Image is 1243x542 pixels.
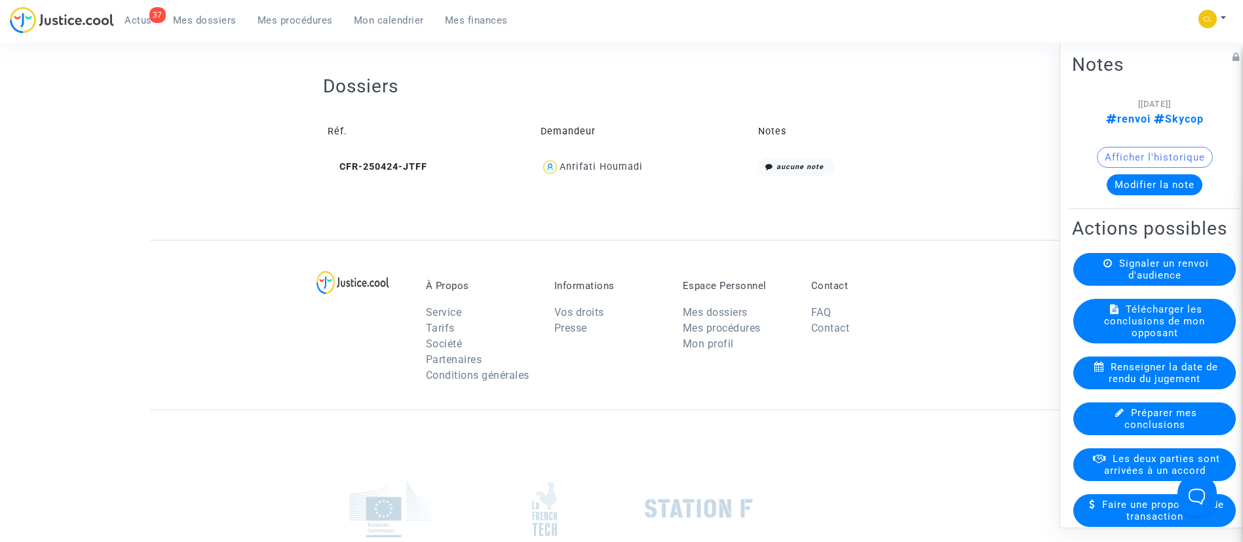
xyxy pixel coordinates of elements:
a: Mes procédures [683,322,761,334]
a: Vos droits [554,306,604,319]
span: Mes finances [445,14,508,26]
img: europe_commision.png [349,480,431,537]
p: Informations [554,280,663,292]
a: Mes dossiers [683,306,748,319]
span: Signaler un renvoi d'audience [1119,257,1209,281]
a: Tarifs [426,322,455,334]
span: Renseigner la date de rendu du jugement [1109,360,1218,384]
iframe: Help Scout Beacon - Open [1177,476,1217,516]
td: Notes [754,111,920,153]
span: Télécharger les conclusions de mon opposant [1104,303,1205,338]
p: Espace Personnel [683,280,792,292]
a: Partenaires [426,353,482,366]
h2: Actions possibles [1072,216,1237,239]
a: Contact [811,322,850,334]
span: Actus [124,14,152,26]
button: Modifier la note [1107,174,1202,195]
a: Mes finances [434,10,518,30]
img: stationf.png [645,499,753,518]
a: Service [426,306,462,319]
a: Mon profil [683,338,734,350]
span: renvoi [1106,112,1151,125]
span: CFR-250424-JTFF [328,161,427,172]
a: Société [426,338,463,350]
div: 37 [149,7,166,23]
span: [[DATE]] [1138,98,1171,108]
a: 37Actus [114,10,163,30]
h2: Notes [1072,52,1237,75]
a: Conditions générales [426,369,529,381]
p: Contact [811,280,920,292]
td: Réf. [323,111,536,153]
img: 6fca9af68d76bfc0a5525c74dfee314f [1198,10,1217,28]
i: aucune note [776,163,824,171]
a: Mes dossiers [163,10,247,30]
a: Presse [554,322,587,334]
a: FAQ [811,306,832,319]
span: Préparer mes conclusions [1124,406,1198,430]
span: Mes dossiers [173,14,237,26]
span: Faire une proposition de transaction [1102,498,1224,522]
td: Demandeur [536,111,754,153]
div: Anrifati Houmadi [560,161,643,172]
img: icon-user.svg [541,158,560,177]
img: logo-lg.svg [316,271,389,294]
img: french_tech.png [532,481,557,537]
button: Afficher l'historique [1097,146,1213,167]
span: Mon calendrier [354,14,424,26]
h2: Dossiers [323,75,398,98]
img: jc-logo.svg [10,7,114,33]
span: Les deux parties sont arrivées à un accord [1104,452,1220,476]
p: À Propos [426,280,535,292]
a: Mes procédures [247,10,343,30]
span: Skycop [1151,112,1204,125]
a: Mon calendrier [343,10,434,30]
span: Mes procédures [258,14,333,26]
